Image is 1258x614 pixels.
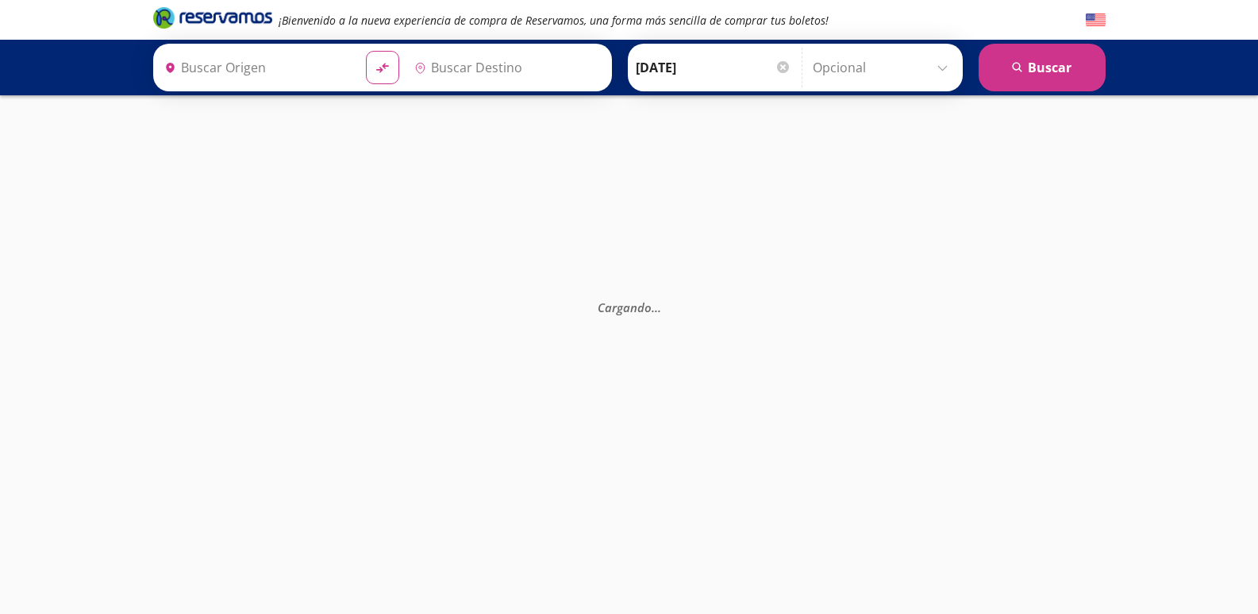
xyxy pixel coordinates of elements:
[652,299,655,315] span: .
[636,48,791,87] input: Elegir Fecha
[658,299,661,315] span: .
[655,299,658,315] span: .
[979,44,1106,91] button: Buscar
[598,299,661,315] em: Cargando
[279,13,829,28] em: ¡Bienvenido a la nueva experiencia de compra de Reservamos, una forma más sencilla de comprar tus...
[153,6,272,29] i: Brand Logo
[158,48,353,87] input: Buscar Origen
[153,6,272,34] a: Brand Logo
[408,48,603,87] input: Buscar Destino
[813,48,955,87] input: Opcional
[1086,10,1106,30] button: English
